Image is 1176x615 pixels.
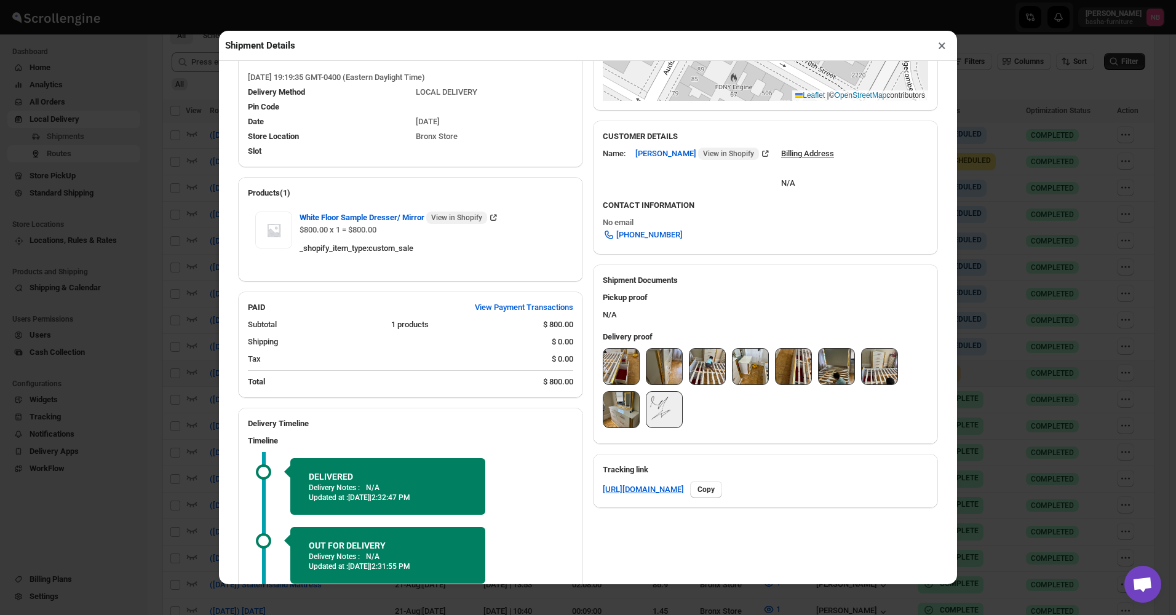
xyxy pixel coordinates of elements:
[248,117,264,126] span: Date
[593,287,938,326] div: N/A
[309,561,467,571] p: Updated at :
[248,418,573,430] h2: Delivery Timeline
[646,392,682,427] img: 7e-S7MmqJs_vl1Smj-LmeFM.png
[309,552,360,561] p: Delivery Notes :
[603,218,634,227] span: No email
[300,213,499,222] a: White Floor Sample Dresser/ Mirror View in Shopify
[603,349,639,384] img: _6FvVWK1R83eVxXJx7iFyS5.jpg
[689,349,725,384] img: O7dSN_SfwRpYdrl9e4cQPfR.jpg
[862,349,897,384] img: R5Sl07FSqW5xZdOJxac89v7.jpg
[391,319,533,331] div: 1 products
[431,213,482,223] span: View in Shopify
[603,331,928,343] h3: Delivery proof
[248,187,573,199] h2: Products(1)
[1124,566,1161,603] a: Open chat
[835,91,887,100] a: OpenStreetMap
[776,349,811,384] img: _tmf5ECBC3WemNtJZMY0dug.jpg
[255,212,292,248] img: Item
[603,274,928,287] h2: Shipment Documents
[309,470,467,483] h2: DELIVERED
[603,130,928,143] h3: CUSTOMER DETAILS
[603,483,684,496] a: [URL][DOMAIN_NAME]
[248,146,261,156] span: Slot
[248,353,542,365] div: Tax
[819,349,854,384] img: aH0cdO-iOJBz5VPSb2UW-dL.jpg
[703,149,754,159] span: View in Shopify
[416,117,440,126] span: [DATE]
[300,242,566,255] div: _shopify_item_type : custom_sale
[603,292,928,304] h3: Pickup proof
[248,73,425,82] span: [DATE] 19:19:35 GMT-0400 (Eastern Daylight Time)
[300,212,487,224] span: White Floor Sample Dresser/ Mirror
[467,298,581,317] button: View Payment Transactions
[309,539,467,552] h2: OUT FOR DELIVERY
[697,485,715,494] span: Copy
[348,562,410,571] span: [DATE] | 2:31:55 PM
[248,132,299,141] span: Store Location
[552,353,573,365] div: $ 0.00
[933,37,951,54] button: ×
[781,149,834,158] u: Billing Address
[300,225,376,234] span: $800.00 x 1 = $800.00
[248,87,305,97] span: Delivery Method
[543,376,573,388] div: $ 800.00
[225,39,295,52] h2: Shipment Details
[309,493,467,502] p: Updated at :
[416,132,458,141] span: Bronx Store
[248,319,381,331] div: Subtotal
[248,377,265,386] b: Total
[646,349,682,384] img: 3SJMUk8VTybIfyA0xVZa_M1.jpg
[416,87,477,97] span: LOCAL DELIVERY
[475,301,573,314] span: View Payment Transactions
[595,225,690,245] a: [PHONE_NUMBER]
[795,91,825,100] a: Leaflet
[248,336,542,348] div: Shipping
[309,483,360,493] p: Delivery Notes :
[248,102,279,111] span: Pin Code
[792,90,928,101] div: © contributors
[366,483,379,493] p: N/A
[543,319,573,331] div: $ 800.00
[635,149,771,158] a: [PERSON_NAME] View in Shopify
[366,552,379,561] p: N/A
[635,148,759,160] span: [PERSON_NAME]
[603,464,928,476] h3: Tracking link
[603,199,928,212] h3: CONTACT INFORMATION
[348,493,410,502] span: [DATE] | 2:32:47 PM
[248,301,265,314] h2: PAID
[248,435,573,447] h3: Timeline
[690,481,722,498] button: Copy
[603,392,639,427] img: mFWuHvUuNDqsnoUKVIJLWSw.jpg
[552,336,573,348] div: $ 0.00
[781,165,834,189] div: N/A
[603,148,626,160] div: Name:
[733,349,768,384] img: qMH5FSWQNxuXXmowi8XB6D3.jpg
[616,229,683,241] span: [PHONE_NUMBER]
[827,91,829,100] span: |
